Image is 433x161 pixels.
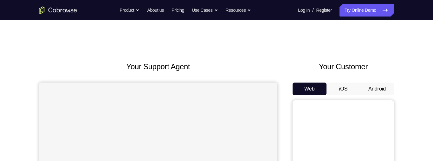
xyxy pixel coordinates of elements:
[316,4,332,17] a: Register
[326,83,360,95] button: iOS
[293,61,394,72] h2: Your Customer
[39,61,277,72] h2: Your Support Agent
[120,4,140,17] button: Product
[39,6,77,14] a: Go to the home page
[293,83,326,95] button: Web
[360,83,394,95] button: Android
[339,4,394,17] a: Try Online Demo
[171,4,184,17] a: Pricing
[147,4,164,17] a: About us
[192,4,218,17] button: Use Cases
[298,4,310,17] a: Log In
[312,6,313,14] span: /
[226,4,251,17] button: Resources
